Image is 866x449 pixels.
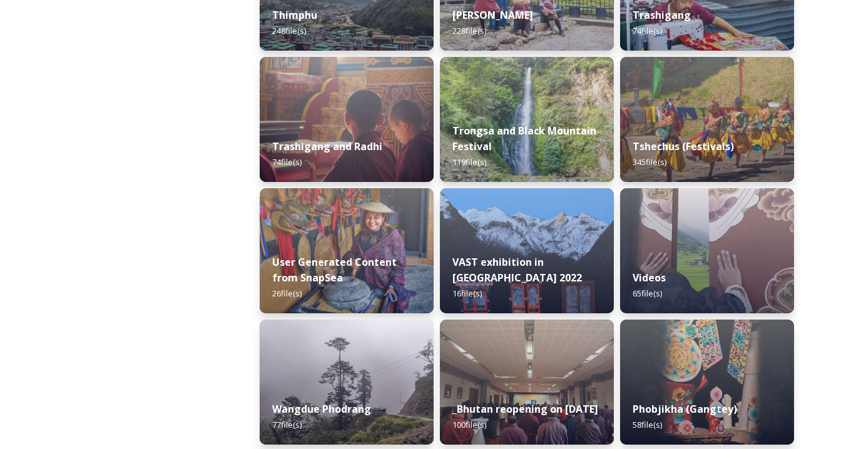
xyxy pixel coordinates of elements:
strong: Wangdue Phodrang [272,402,371,416]
img: DSC00319.jpg [440,320,614,445]
strong: Phobjikha (Gangtey) [633,402,737,416]
span: 65 file(s) [633,288,662,299]
img: Dechenphu%2520Festival14.jpg [620,57,794,182]
strong: Thimphu [272,8,317,22]
img: 2022-10-01%252018.12.56.jpg [440,57,614,182]
span: 58 file(s) [633,419,662,430]
strong: Trongsa and Black Mountain Festival [452,124,596,153]
strong: Trashigang and Radhi [272,139,382,153]
strong: VAST exhibition in [GEOGRAPHIC_DATA] 2022 [452,255,582,285]
strong: Tshechus (Festivals) [633,139,734,153]
strong: Trashigang [633,8,691,22]
img: Phobjika%2520by%2520Matt%2520Dutile2.jpg [620,320,794,445]
span: 74 file(s) [272,156,302,168]
span: 16 file(s) [452,288,482,299]
img: Textile.jpg [620,188,794,313]
strong: _Bhutan reopening on [DATE] [452,402,598,416]
span: 119 file(s) [452,156,486,168]
span: 228 file(s) [452,25,486,36]
img: 2022-10-01%252016.15.46.jpg [260,320,434,445]
strong: User Generated Content from SnapSea [272,255,397,285]
strong: Videos [633,271,666,285]
span: 77 file(s) [272,419,302,430]
img: Trashigang%2520and%2520Rangjung%2520060723%2520by%2520Amp%2520Sripimanwat-32.jpg [260,57,434,182]
span: 345 file(s) [633,156,666,168]
span: 100 file(s) [452,419,486,430]
span: 74 file(s) [633,25,662,36]
span: 26 file(s) [272,288,302,299]
span: 248 file(s) [272,25,306,36]
img: 0FDA4458-C9AB-4E2F-82A6-9DC136F7AE71.jpeg [260,188,434,313]
strong: [PERSON_NAME] [452,8,533,22]
img: VAST%2520Bhutan%2520art%2520exhibition%2520in%2520Brussels3.jpg [440,188,614,313]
